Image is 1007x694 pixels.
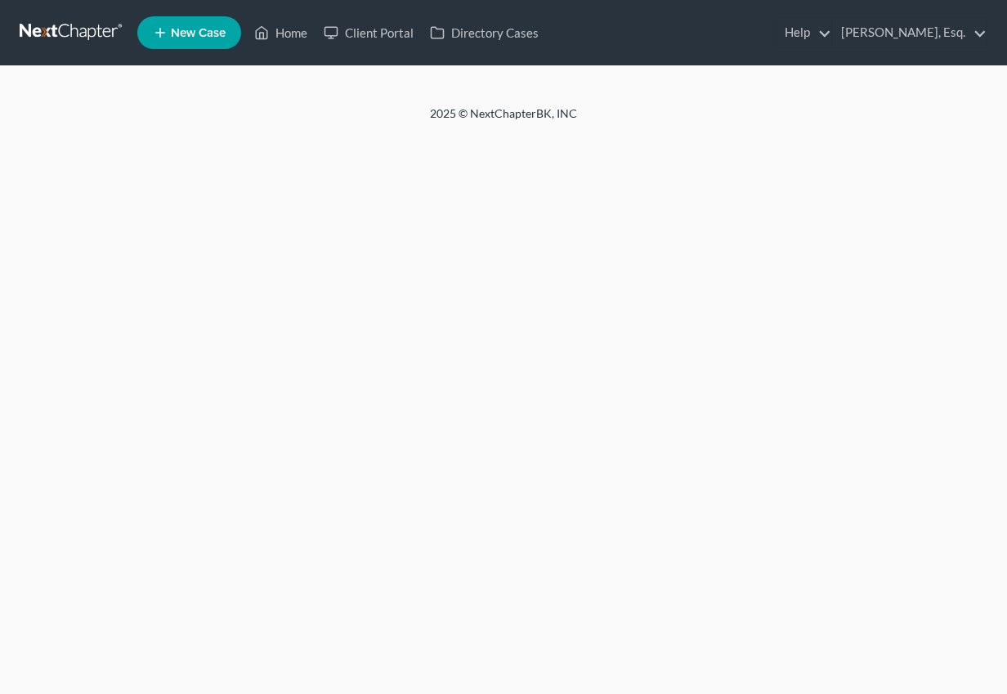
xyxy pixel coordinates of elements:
[422,18,547,47] a: Directory Cases
[137,16,241,49] new-legal-case-button: New Case
[833,18,987,47] a: [PERSON_NAME], Esq.
[246,18,316,47] a: Home
[777,18,831,47] a: Help
[316,18,422,47] a: Client Portal
[38,105,969,135] div: 2025 © NextChapterBK, INC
